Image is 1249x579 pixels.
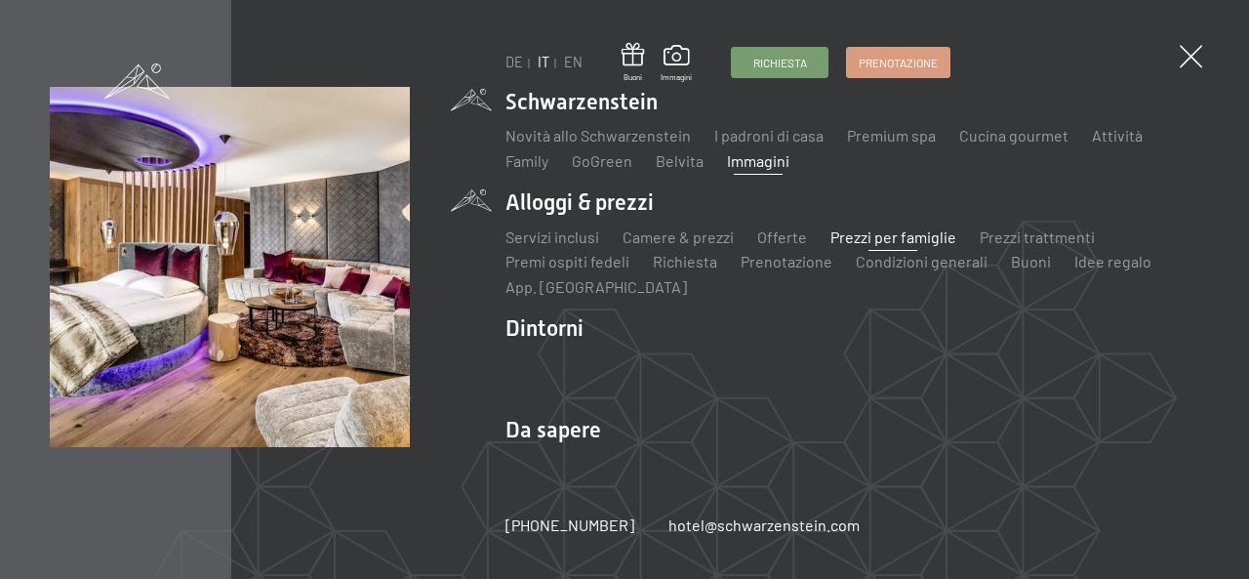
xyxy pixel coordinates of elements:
[505,227,599,246] a: Servizi inclusi
[753,55,807,71] span: Richiesta
[847,126,936,145] a: Premium spa
[653,252,717,270] a: Richiesta
[1074,252,1151,270] a: Idee regalo
[564,54,583,70] a: EN
[668,515,860,536] a: hotel@schwarzenstein.com
[732,48,827,77] a: Richiesta
[622,43,644,83] a: Buoni
[538,54,549,70] a: IT
[661,72,692,83] span: Immagini
[859,55,938,71] span: Prenotazione
[714,126,824,145] a: I padroni di casa
[656,151,704,170] a: Belvita
[572,151,632,170] a: GoGreen
[505,54,523,70] a: DE
[623,227,734,246] a: Camere & prezzi
[1092,126,1143,145] a: Attività
[505,252,629,270] a: Premi ospiti fedeli
[830,227,956,246] a: Prezzi per famiglie
[622,72,644,83] span: Buoni
[959,126,1068,145] a: Cucina gourmet
[847,48,949,77] a: Prenotazione
[1011,252,1051,270] a: Buoni
[727,151,789,170] a: Immagini
[505,516,634,534] span: [PHONE_NUMBER]
[505,277,687,296] a: App. [GEOGRAPHIC_DATA]
[980,227,1095,246] a: Prezzi trattmenti
[661,45,692,82] a: Immagini
[741,252,832,270] a: Prenotazione
[505,515,634,536] a: [PHONE_NUMBER]
[505,126,691,145] a: Novità allo Schwarzenstein
[505,151,548,170] a: Family
[856,252,987,270] a: Condizioni generali
[757,227,807,246] a: Offerte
